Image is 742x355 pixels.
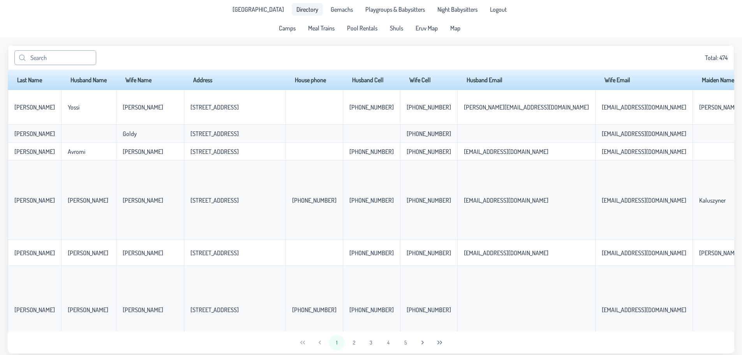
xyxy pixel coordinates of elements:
a: Camps [274,22,300,34]
p-celleditor: [PERSON_NAME] [123,306,163,314]
p-celleditor: [PHONE_NUMBER] [292,306,337,314]
p-celleditor: [PERSON_NAME] [699,103,740,111]
p-celleditor: [PHONE_NUMBER] [349,103,394,111]
div: Total: 474 [14,50,728,65]
p-celleditor: [STREET_ADDRESS] [190,103,239,111]
p-celleditor: [PERSON_NAME] [68,196,108,204]
span: Pool Rentals [347,25,377,31]
p-celleditor: [PERSON_NAME] [68,306,108,314]
button: Last Page [432,335,448,350]
p-celleditor: [PHONE_NUMBER] [349,249,394,257]
span: Meal Trains [308,25,335,31]
p-celleditor: [STREET_ADDRESS] [190,249,239,257]
a: Night Babysitters [433,3,482,16]
p-celleditor: [PHONE_NUMBER] [407,196,451,204]
p-celleditor: [EMAIL_ADDRESS][DOMAIN_NAME] [464,148,548,155]
button: 4 [381,335,396,350]
a: Meal Trains [303,22,339,34]
p-celleditor: [PHONE_NUMBER] [349,148,394,155]
button: 5 [398,335,413,350]
a: Playgroups & Babysitters [361,3,430,16]
p-celleditor: [STREET_ADDRESS] [190,130,239,138]
p-celleditor: [EMAIL_ADDRESS][DOMAIN_NAME] [602,103,686,111]
p-celleditor: [PERSON_NAME] [123,249,163,257]
p-celleditor: [EMAIL_ADDRESS][DOMAIN_NAME] [602,148,686,155]
a: Map [446,22,465,34]
span: Eruv Map [416,25,438,31]
button: Next Page [415,335,430,350]
button: 1 [329,335,345,350]
p-celleditor: [EMAIL_ADDRESS][DOMAIN_NAME] [602,196,686,204]
li: Pine Lake Park [228,3,289,16]
p-celleditor: [EMAIL_ADDRESS][DOMAIN_NAME] [602,306,686,314]
a: Shuls [385,22,408,34]
p-celleditor: [PERSON_NAME] [123,148,163,155]
button: 2 [346,335,362,350]
p-celleditor: [PHONE_NUMBER] [407,306,451,314]
th: Wife Name [116,70,184,90]
span: Shuls [390,25,403,31]
th: Address [184,70,286,90]
p-celleditor: [PERSON_NAME][EMAIL_ADDRESS][DOMAIN_NAME] [464,103,589,111]
p-celleditor: [PHONE_NUMBER] [407,103,451,111]
p-celleditor: [PERSON_NAME] [14,148,55,155]
button: 3 [363,335,379,350]
p-celleditor: [PHONE_NUMBER] [292,196,337,204]
p-celleditor: [PERSON_NAME] [123,196,163,204]
p-celleditor: Yossi [68,103,79,111]
a: Gemachs [326,3,358,16]
p-celleditor: [PHONE_NUMBER] [349,196,394,204]
span: Directory [296,6,318,12]
th: Husband Email [457,70,595,90]
a: Directory [292,3,323,16]
p-celleditor: [PERSON_NAME] [14,103,55,111]
p-celleditor: [PERSON_NAME] [14,130,55,138]
p-celleditor: [PERSON_NAME] [14,249,55,257]
p-celleditor: [STREET_ADDRESS] [190,196,239,204]
p-celleditor: [EMAIL_ADDRESS][DOMAIN_NAME] [464,196,548,204]
span: Gemachs [331,6,353,12]
p-celleditor: Goldy [123,130,137,138]
th: House phone [286,70,343,90]
span: Camps [279,25,296,31]
p-celleditor: [PERSON_NAME] [14,196,55,204]
span: Playgroups & Babysitters [365,6,425,12]
span: Map [450,25,460,31]
p-celleditor: [STREET_ADDRESS] [190,148,239,155]
p-celleditor: [PERSON_NAME] [123,103,163,111]
p-celleditor: [EMAIL_ADDRESS][DOMAIN_NAME] [464,249,548,257]
p-celleditor: [PERSON_NAME] [68,249,108,257]
a: Pool Rentals [342,22,382,34]
p-celleditor: [STREET_ADDRESS] [190,306,239,314]
p-celleditor: [PERSON_NAME] [14,306,55,314]
p-celleditor: [PHONE_NUMBER] [407,148,451,155]
span: [GEOGRAPHIC_DATA] [233,6,284,12]
p-celleditor: [EMAIL_ADDRESS][DOMAIN_NAME] [602,249,686,257]
th: Last Name [8,70,61,90]
p-celleditor: Avromi [68,148,85,155]
input: Search [14,50,96,65]
span: Night Babysitters [437,6,478,12]
th: Wife Cell [400,70,457,90]
span: Logout [490,6,507,12]
th: Husband Cell [343,70,400,90]
li: Logout [485,3,511,16]
p-celleditor: Kaluszyner [699,196,726,204]
p-celleditor: [PERSON_NAME] [699,249,740,257]
a: Eruv Map [411,22,442,34]
th: Husband Name [61,70,116,90]
p-celleditor: [PHONE_NUMBER] [349,306,394,314]
p-celleditor: [EMAIL_ADDRESS][DOMAIN_NAME] [602,130,686,138]
p-celleditor: [PHONE_NUMBER] [407,249,451,257]
a: [GEOGRAPHIC_DATA] [228,3,289,16]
